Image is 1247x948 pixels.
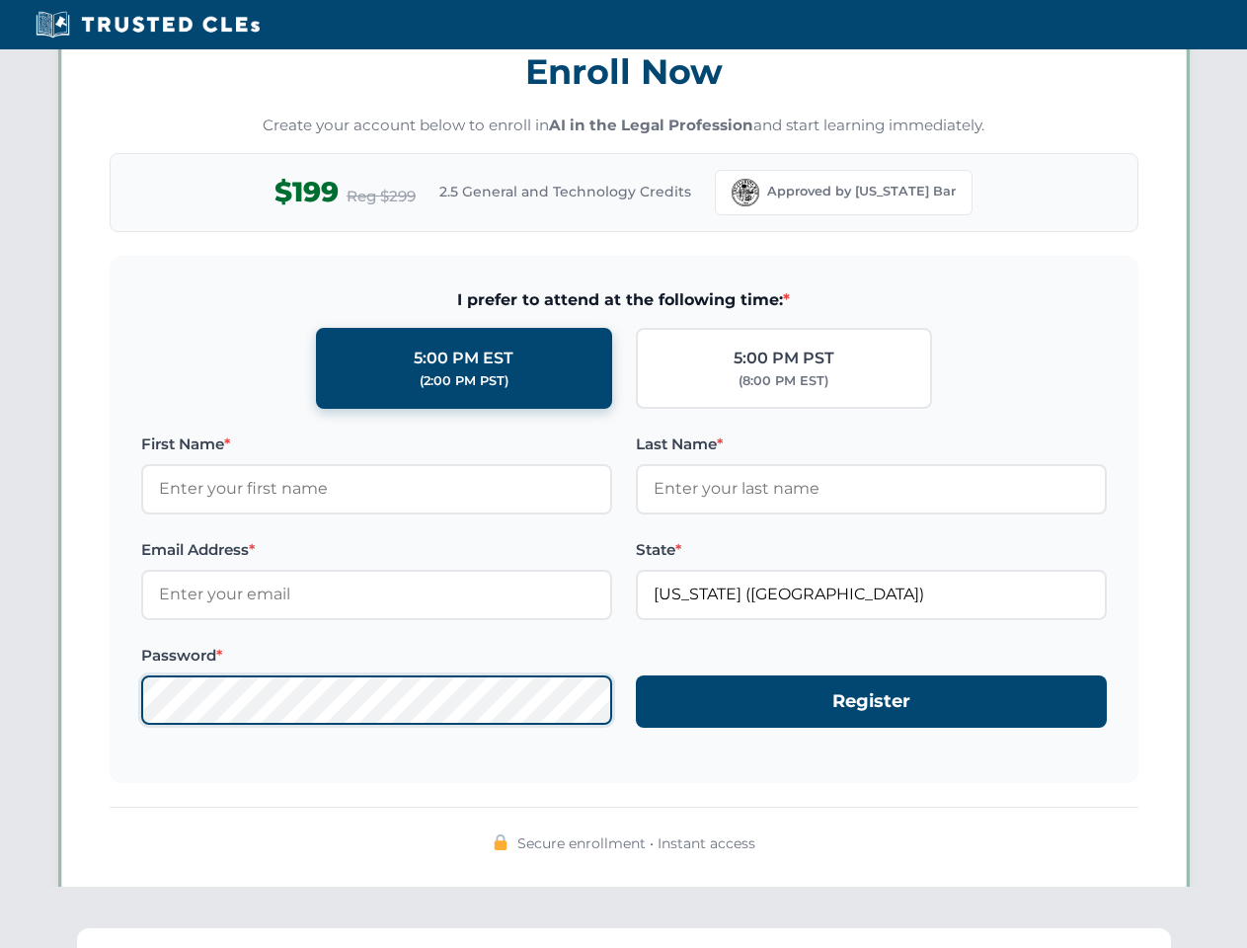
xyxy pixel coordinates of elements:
[734,346,834,371] div: 5:00 PM PST
[549,116,753,134] strong: AI in the Legal Profession
[439,181,691,202] span: 2.5 General and Technology Credits
[493,834,508,850] img: 🔒
[141,570,612,619] input: Enter your email
[636,433,1107,456] label: Last Name
[141,464,612,513] input: Enter your first name
[141,287,1107,313] span: I prefer to attend at the following time:
[767,182,956,201] span: Approved by [US_STATE] Bar
[110,40,1138,103] h3: Enroll Now
[141,538,612,562] label: Email Address
[636,675,1107,728] button: Register
[414,346,513,371] div: 5:00 PM EST
[636,538,1107,562] label: State
[420,371,508,391] div: (2:00 PM PST)
[30,10,266,39] img: Trusted CLEs
[636,464,1107,513] input: Enter your last name
[347,185,416,208] span: Reg $299
[732,179,759,206] img: Florida Bar
[636,570,1107,619] input: Florida (FL)
[141,433,612,456] label: First Name
[110,115,1138,137] p: Create your account below to enroll in and start learning immediately.
[274,170,339,214] span: $199
[517,832,755,854] span: Secure enrollment • Instant access
[141,644,612,668] label: Password
[739,371,828,391] div: (8:00 PM EST)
